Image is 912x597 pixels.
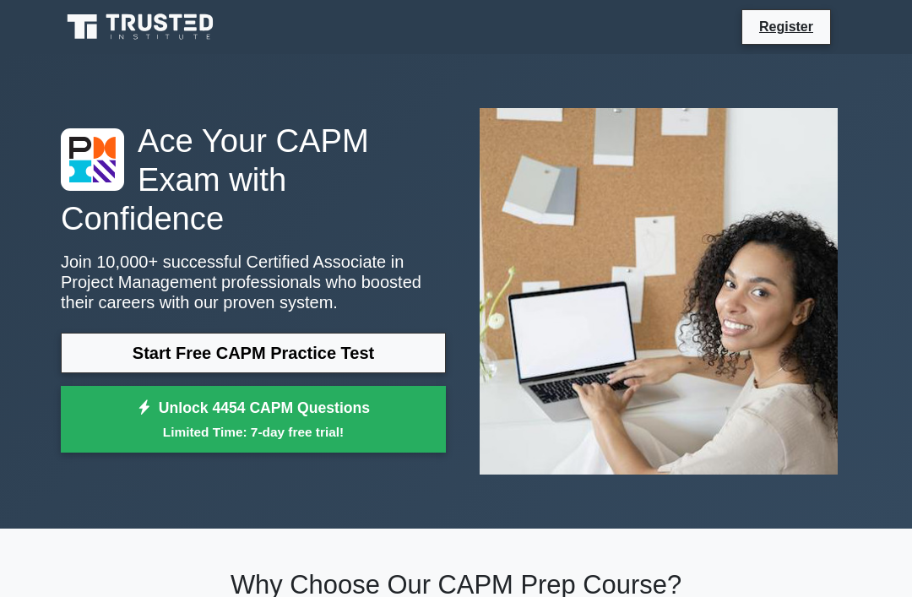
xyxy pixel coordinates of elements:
p: Join 10,000+ successful Certified Associate in Project Management professionals who boosted their... [61,252,446,312]
a: Register [749,16,823,37]
a: Unlock 4454 CAPM QuestionsLimited Time: 7-day free trial! [61,386,446,453]
a: Start Free CAPM Practice Test [61,333,446,373]
h1: Ace Your CAPM Exam with Confidence [61,122,446,238]
small: Limited Time: 7-day free trial! [82,422,425,442]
